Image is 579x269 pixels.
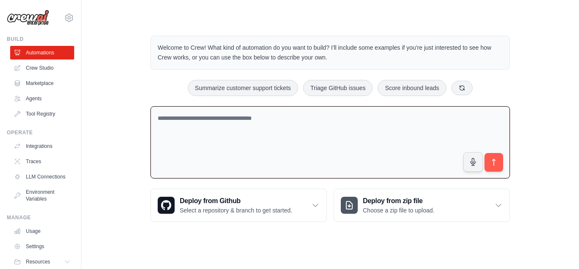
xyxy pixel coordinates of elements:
button: Resources [10,255,74,269]
p: Choose a zip file to upload. [363,206,434,215]
a: Traces [10,155,74,168]
h3: Deploy from Github [180,196,292,206]
div: Manage [7,214,74,221]
a: Marketplace [10,76,74,90]
a: LLM Connections [10,170,74,184]
a: Environment Variables [10,185,74,206]
a: Integrations [10,139,74,153]
a: Usage [10,224,74,238]
p: Welcome to Crew! What kind of automation do you want to build? I'll include some examples if you'... [158,43,503,62]
a: Settings [10,240,74,253]
div: Build [7,36,74,42]
button: Score inbound leads [378,80,446,96]
div: Operate [7,129,74,136]
a: Tool Registry [10,107,74,121]
button: Triage GitHub issues [303,80,373,96]
a: Agents [10,92,74,105]
h3: Deploy from zip file [363,196,434,206]
p: Select a repository & branch to get started. [180,206,292,215]
iframe: Chat Widget [537,228,579,269]
button: Summarize customer support tickets [188,80,298,96]
span: Resources [26,258,50,265]
a: Automations [10,46,74,59]
img: Logo [7,10,49,26]
a: Crew Studio [10,61,74,75]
